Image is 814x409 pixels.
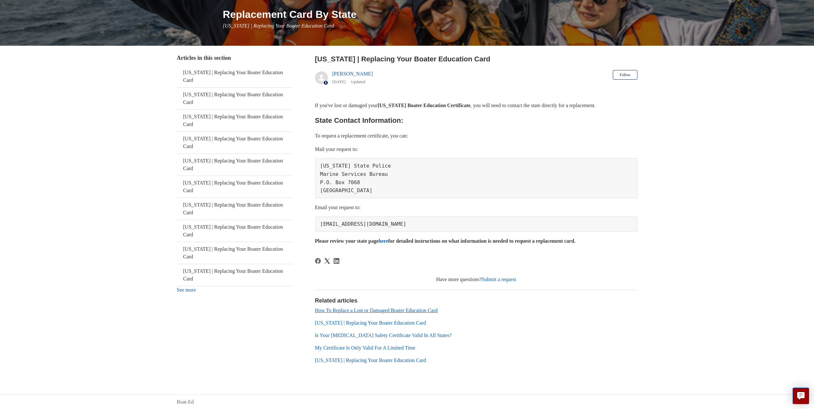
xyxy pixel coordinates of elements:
svg: Share this page on X Corp [324,258,330,264]
h2: Related articles [315,296,637,305]
a: [US_STATE] | Replacing Your Boater Education Card [177,198,292,220]
a: Boat-Ed [177,398,194,406]
svg: Share this page on Facebook [315,258,321,264]
a: [US_STATE] | Replacing Your Boater Education Card [177,176,292,198]
a: Submit a request [482,277,516,282]
a: here [379,238,388,244]
p: If you've lost or damaged your , you will need to contact the state directly for a replacement. [315,101,637,110]
strong: [US_STATE] Boater Education Certificate [378,103,470,108]
time: 05/23/2024, 08:00 [332,79,346,84]
a: [US_STATE] | Replacing Your Boater Education Card [177,242,292,264]
a: Facebook [315,258,321,264]
h1: Replacement Card By State [223,7,637,22]
a: [US_STATE] | Replacing Your Boater Education Card [315,358,426,363]
a: [US_STATE] | Replacing Your Boater Education Card [177,132,292,153]
a: Is Your [MEDICAL_DATA] Safety Certificate Valid In All States? [315,333,452,338]
svg: Share this page on LinkedIn [334,258,339,264]
a: LinkedIn [334,258,339,264]
p: Email your request to: [315,203,637,212]
span: [US_STATE] | Replacing Your Boater Education Card [223,23,334,28]
a: See more [177,287,196,293]
a: [US_STATE] | Replacing Your Boater Education Card [177,154,292,176]
a: X Corp [324,258,330,264]
a: [US_STATE] | Replacing Your Boater Education Card [177,264,292,286]
a: [US_STATE] | Replacing Your Boater Education Card [315,320,426,326]
span: Articles in this section [177,55,231,61]
pre: [EMAIL_ADDRESS][DOMAIN_NAME] [315,216,637,232]
h2: State Contact Information: [315,115,637,126]
li: Updated [351,79,365,84]
div: Have more questions? [315,276,637,283]
p: Mail your request to: [315,145,637,153]
pre: [US_STATE] State Police Marine Services Bureau P.O. Box 7068 [GEOGRAPHIC_DATA] [315,158,637,198]
button: Live chat [793,388,809,404]
a: [PERSON_NAME] [332,71,373,76]
a: [US_STATE] | Replacing Your Boater Education Card [177,220,292,242]
a: [US_STATE] | Replacing Your Boater Education Card [177,66,292,87]
p: To request a replacement certificate, you can: [315,132,637,140]
a: My Certificate Is Only Valid For A Limited Time [315,345,415,350]
a: [US_STATE] | Replacing Your Boater Education Card [177,88,292,109]
strong: Please review your state page for detailed instructions on what information is needed to request ... [315,238,576,244]
a: [US_STATE] | Replacing Your Boater Education Card [177,110,292,131]
button: Follow Article [613,70,637,80]
a: How To Replace a Lost or Damaged Boater Education Card [315,308,438,313]
h2: New Jersey | Replacing Your Boater Education Card [315,54,637,64]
